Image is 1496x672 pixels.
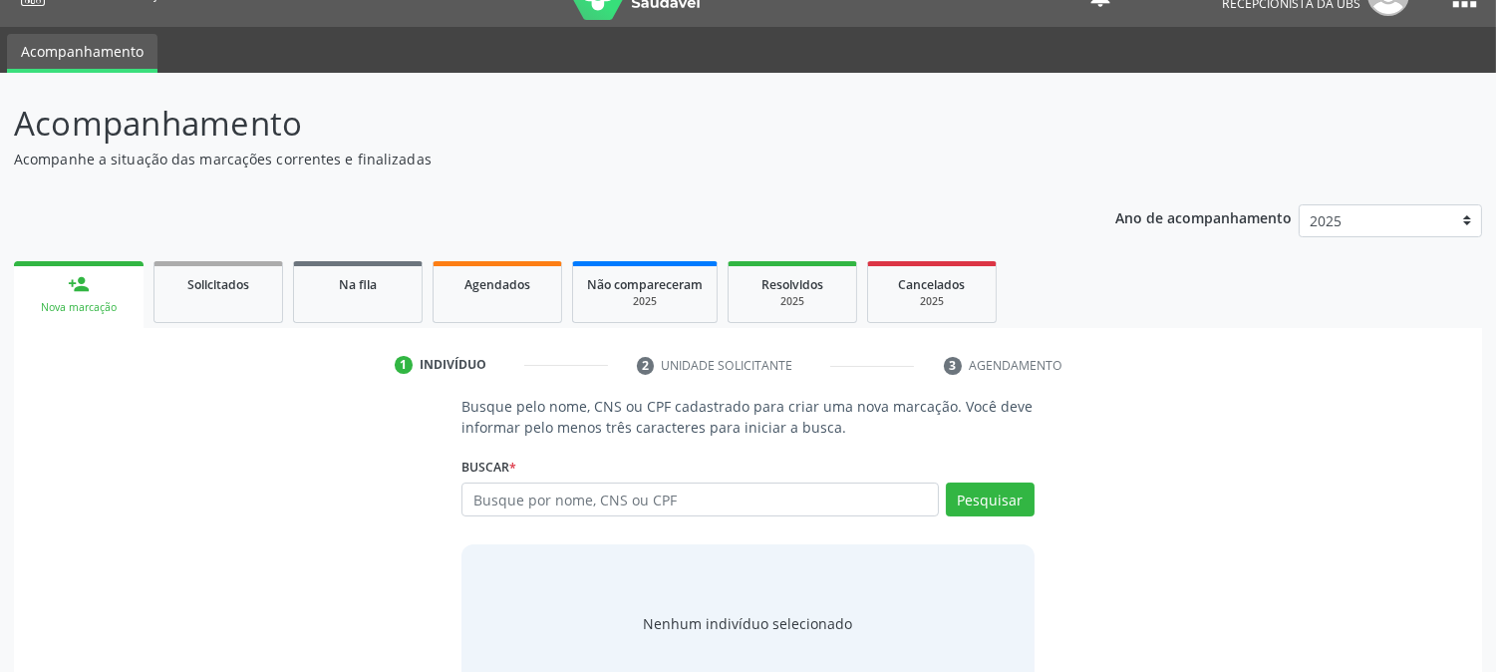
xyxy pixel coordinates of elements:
[743,294,842,309] div: 2025
[761,276,823,293] span: Resolvidos
[461,396,1034,438] p: Busque pelo nome, CNS ou CPF cadastrado para criar uma nova marcação. Você deve informar pelo men...
[587,294,703,309] div: 2025
[1115,204,1292,229] p: Ano de acompanhamento
[587,276,703,293] span: Não compareceram
[461,483,938,516] input: Busque por nome, CNS ou CPF
[339,276,377,293] span: Na fila
[420,356,486,374] div: Indivíduo
[643,613,852,634] div: Nenhum indivíduo selecionado
[946,483,1035,516] button: Pesquisar
[882,294,982,309] div: 2025
[899,276,966,293] span: Cancelados
[187,276,249,293] span: Solicitados
[461,452,516,483] label: Buscar
[464,276,530,293] span: Agendados
[14,99,1042,149] p: Acompanhamento
[14,149,1042,169] p: Acompanhe a situação das marcações correntes e finalizadas
[68,273,90,295] div: person_add
[28,300,130,315] div: Nova marcação
[395,356,413,374] div: 1
[7,34,157,73] a: Acompanhamento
